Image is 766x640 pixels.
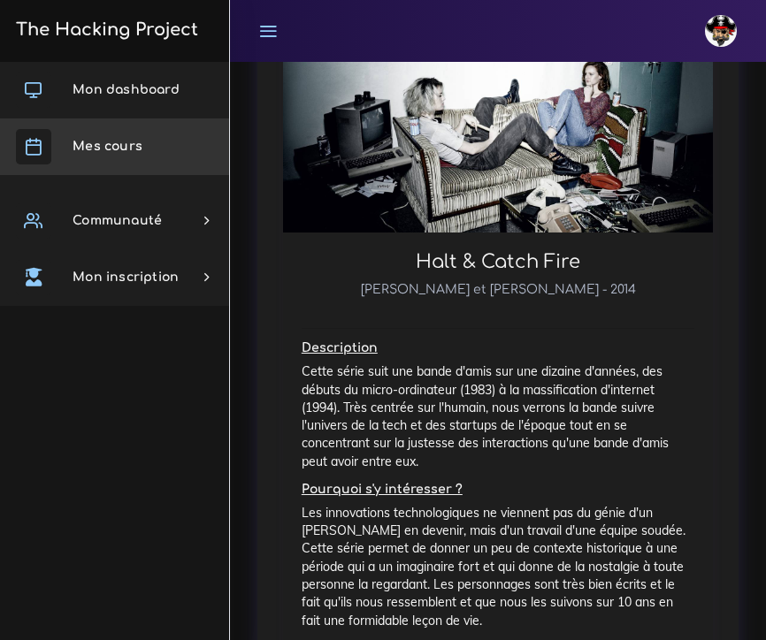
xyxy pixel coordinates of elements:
[11,20,198,40] h3: The Hacking Project
[705,15,737,47] img: avatar
[283,18,713,232] img: card image cap
[697,5,750,57] a: avatar
[302,283,694,310] h6: [PERSON_NAME] et [PERSON_NAME] - 2014
[302,341,378,354] b: Description
[302,504,694,629] p: Les innovations technologiques ne viennent pas du génie d'un [PERSON_NAME] en devenir, mais d'un ...
[73,214,162,227] span: Communauté
[73,270,179,284] span: Mon inscription
[302,483,463,496] b: Pourquoi s'y intéresser ?
[302,251,694,286] h3: Halt & Catch Fire
[302,362,694,470] p: Cette série suit une bande d'amis sur une dizaine d'années, des débuts du micro-ordinateur (1983)...
[73,83,180,96] span: Mon dashboard
[73,140,142,153] span: Mes cours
